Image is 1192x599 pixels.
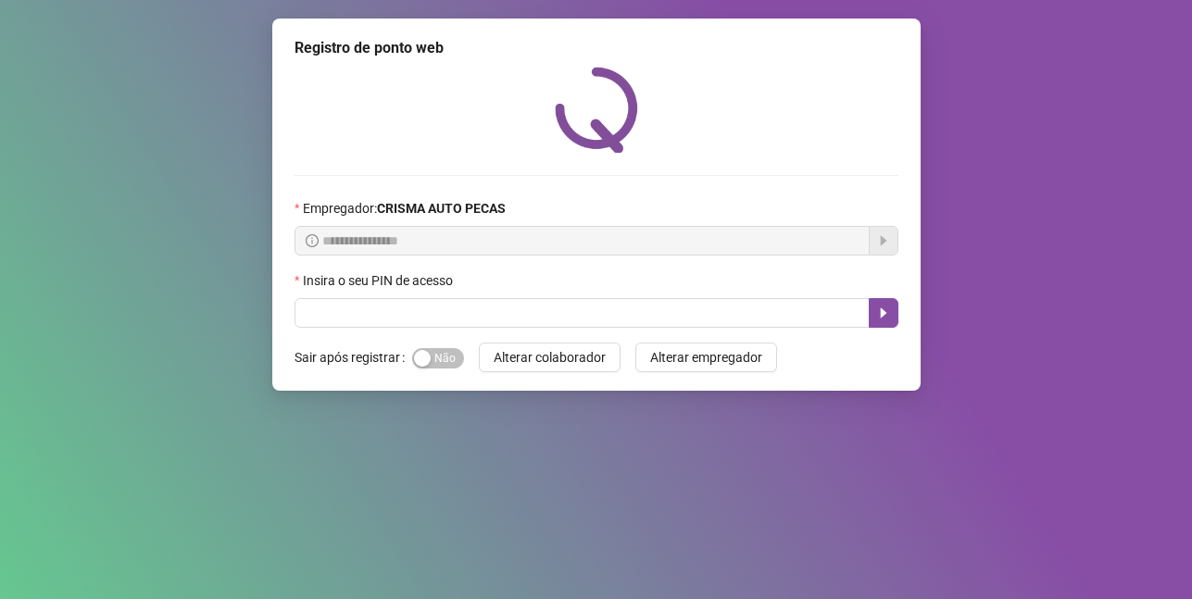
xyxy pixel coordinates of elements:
[306,234,319,247] span: info-circle
[555,67,638,153] img: QRPoint
[635,343,777,372] button: Alterar empregador
[876,306,891,320] span: caret-right
[494,347,606,368] span: Alterar colaborador
[303,198,506,218] span: Empregador :
[295,37,898,59] div: Registro de ponto web
[295,270,465,291] label: Insira o seu PIN de acesso
[479,343,621,372] button: Alterar colaborador
[650,347,762,368] span: Alterar empregador
[377,201,506,216] strong: CRISMA AUTO PECAS
[295,343,412,372] label: Sair após registrar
